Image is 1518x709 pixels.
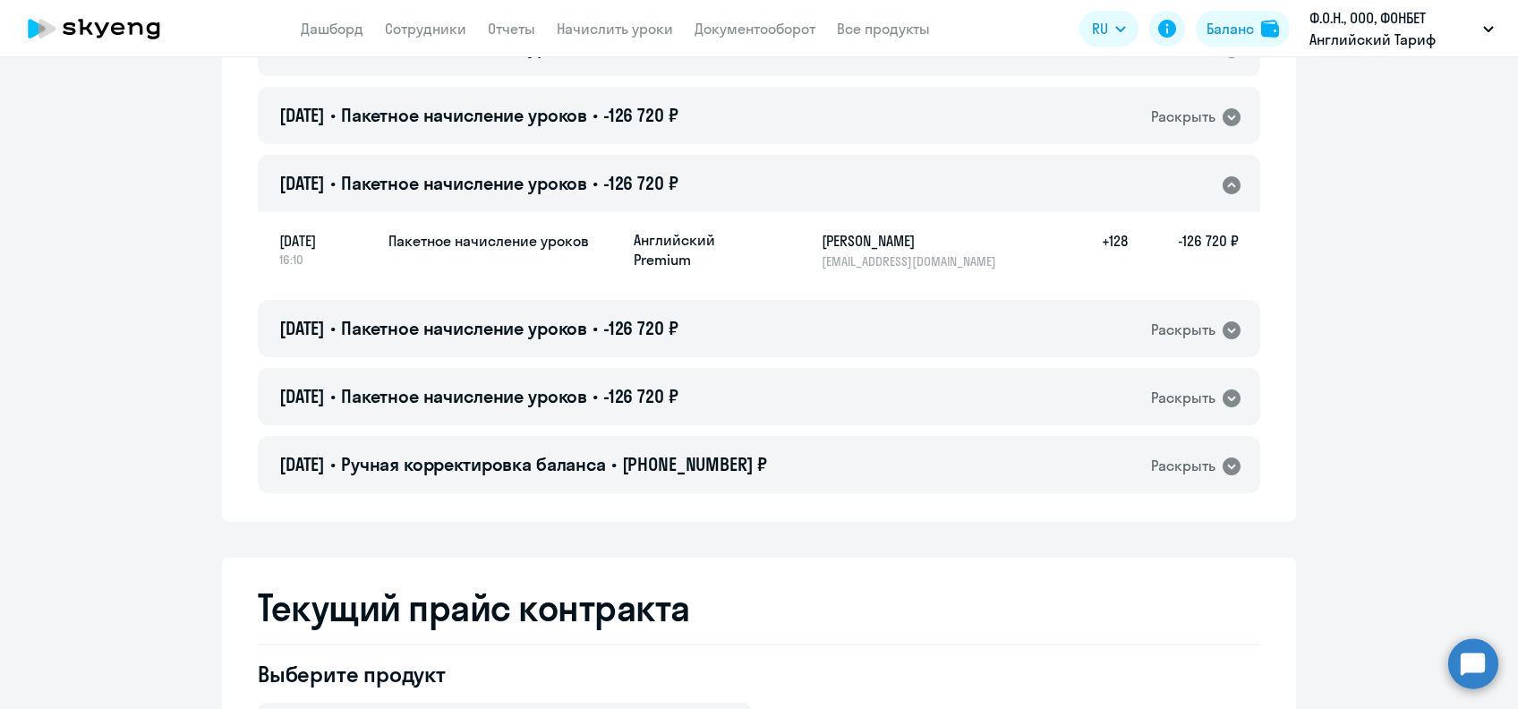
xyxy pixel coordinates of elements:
span: • [330,172,336,194]
h2: Текущий прайс контракта [258,586,1260,629]
div: Раскрыть [1151,455,1215,477]
p: Ф.О.Н., ООО, ФОНБЕТ Английский Тариф Премиум [1309,7,1476,50]
span: -126 720 ₽ [603,317,678,339]
span: • [330,453,336,475]
p: [EMAIL_ADDRESS][DOMAIN_NAME] [822,253,1006,269]
span: • [611,453,617,475]
a: Дашборд [301,20,363,38]
span: Пакетное начисление уроков [341,172,587,194]
span: • [593,317,598,339]
span: [PHONE_NUMBER] ₽ [622,453,768,475]
span: • [593,104,598,126]
span: -126 720 ₽ [603,385,678,407]
h5: [PERSON_NAME] [822,230,1006,252]
div: Раскрыть [1151,319,1215,341]
span: • [593,172,598,194]
a: Отчеты [488,20,535,38]
span: [DATE] [279,230,374,252]
button: Балансbalance [1196,11,1290,47]
h5: Пакетное начисление уроков [388,230,619,252]
a: Все продукты [837,20,930,38]
span: • [330,104,336,126]
h5: -126 720 ₽ [1128,230,1239,269]
span: • [330,385,336,407]
span: Пакетное начисление уроков [341,104,587,126]
button: RU [1079,11,1138,47]
h4: Выберите продукт [258,660,752,688]
span: RU [1092,18,1108,39]
span: [DATE] [279,385,325,407]
a: Сотрудники [385,20,466,38]
span: 16:10 [279,252,374,268]
span: • [593,385,598,407]
div: Раскрыть [1151,106,1215,128]
a: Начислить уроки [557,20,673,38]
span: Ручная корректировка баланса [341,453,606,475]
p: Английский Premium [634,230,768,269]
span: [DATE] [279,104,325,126]
span: -126 720 ₽ [603,172,678,194]
span: [DATE] [279,453,325,475]
span: Пакетное начисление уроков [341,317,587,339]
button: Ф.О.Н., ООО, ФОНБЕТ Английский Тариф Премиум [1301,7,1503,50]
div: Раскрыть [1151,387,1215,409]
span: -126 720 ₽ [603,104,678,126]
span: [DATE] [279,172,325,194]
span: • [330,317,336,339]
h5: +128 [1070,230,1128,269]
span: Пакетное начисление уроков [341,385,587,407]
span: [DATE] [279,317,325,339]
a: Документооборот [695,20,815,38]
div: Баланс [1207,18,1254,39]
img: balance [1261,20,1279,38]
